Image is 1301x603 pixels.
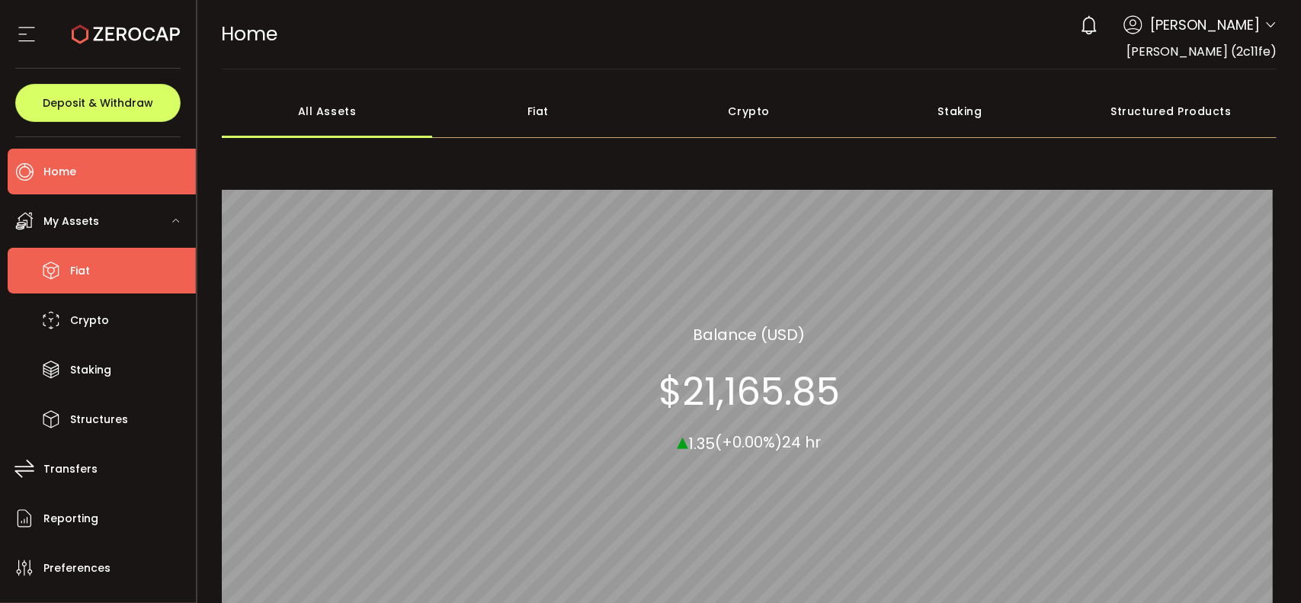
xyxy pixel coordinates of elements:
span: Fiat [70,260,90,282]
span: Home [43,161,76,183]
button: Deposit & Withdraw [15,84,181,122]
span: Staking [70,359,111,381]
div: Crypto [643,85,854,138]
span: 24 hr [782,432,821,454]
span: Reporting [43,508,98,530]
span: Preferences [43,557,111,579]
span: Crypto [70,310,109,332]
span: Structures [70,409,128,431]
span: [PERSON_NAME] [1150,14,1260,35]
iframe: Chat Widget [960,24,1301,603]
span: (+0.00%) [715,432,782,454]
span: 1.35 [688,433,715,454]
div: All Assets [222,85,433,138]
span: ▴ [677,425,688,457]
section: Balance (USD) [693,323,805,346]
span: Deposit & Withdraw [43,98,153,108]
span: Home [222,21,278,47]
div: Fiat [432,85,643,138]
section: $21,165.85 [659,369,840,415]
div: Staking [854,85,1065,138]
span: My Assets [43,210,99,233]
span: Transfers [43,458,98,480]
